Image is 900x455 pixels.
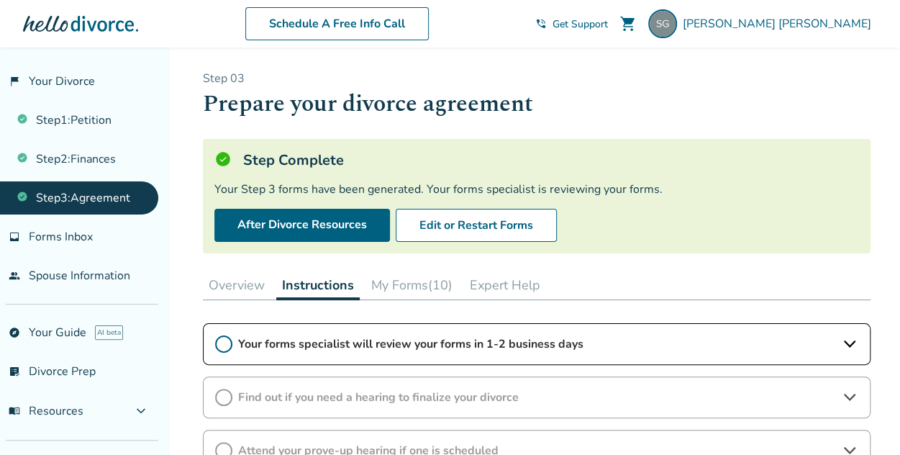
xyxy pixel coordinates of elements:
[238,389,835,405] span: Find out if you need a hearing to finalize your divorce
[619,15,637,32] span: shopping_cart
[29,229,93,245] span: Forms Inbox
[9,327,20,338] span: explore
[203,271,271,299] button: Overview
[535,17,608,31] a: phone_in_talkGet Support
[648,9,677,38] img: pasleys@aol.com
[9,270,20,281] span: people
[243,150,344,170] h5: Step Complete
[464,271,546,299] button: Expert Help
[132,402,150,420] span: expand_more
[828,386,900,455] iframe: Chat Widget
[9,366,20,377] span: list_alt_check
[9,231,20,243] span: inbox
[396,209,557,242] button: Edit or Restart Forms
[276,271,360,300] button: Instructions
[9,405,20,417] span: menu_book
[214,181,859,197] div: Your Step 3 forms have been generated. Your forms specialist is reviewing your forms.
[214,209,390,242] a: After Divorce Resources
[95,325,123,340] span: AI beta
[245,7,429,40] a: Schedule A Free Info Call
[535,18,547,30] span: phone_in_talk
[365,271,458,299] button: My Forms(10)
[9,403,83,419] span: Resources
[203,71,871,86] p: Step 0 3
[203,86,871,122] h1: Prepare your divorce agreement
[9,76,20,87] span: flag_2
[238,336,835,352] span: Your forms specialist will review your forms in 1-2 business days
[683,16,877,32] span: [PERSON_NAME] [PERSON_NAME]
[553,17,608,31] span: Get Support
